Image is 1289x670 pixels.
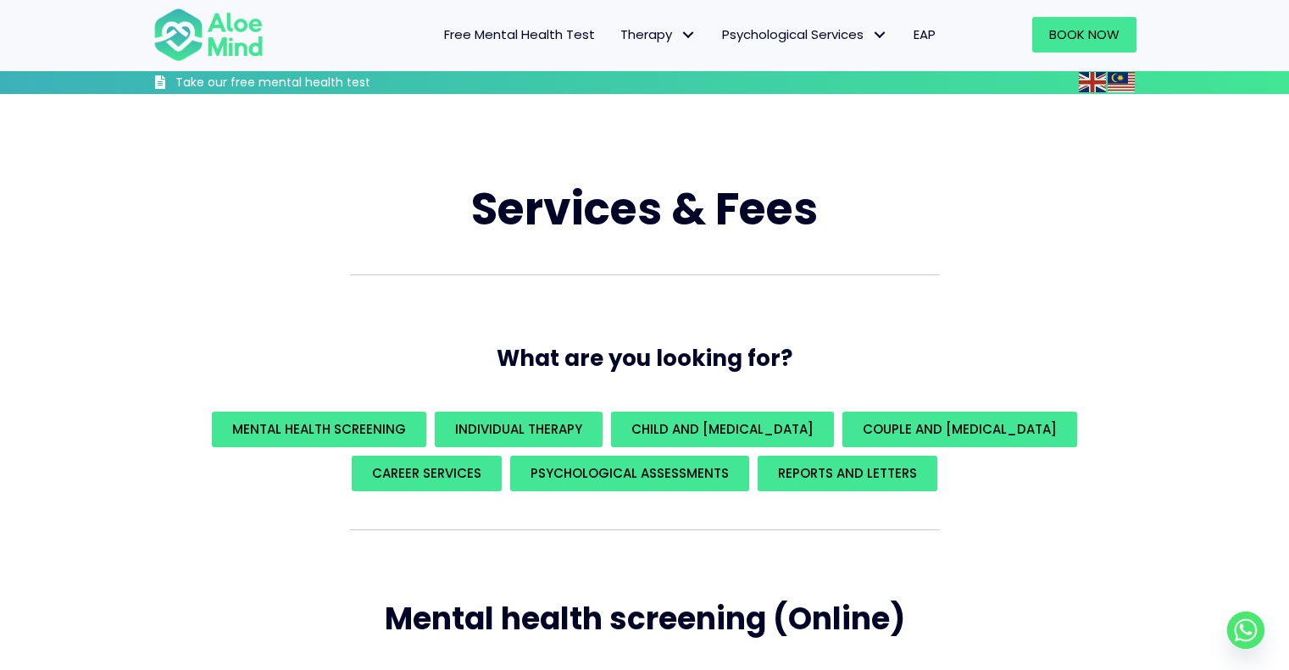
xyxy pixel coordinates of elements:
[175,75,461,91] h3: Take our free mental health test
[510,456,749,491] a: Psychological assessments
[758,456,937,491] a: REPORTS AND LETTERS
[1079,72,1106,92] img: en
[153,407,1136,496] div: What are you looking for?
[863,420,1057,438] span: Couple and [MEDICAL_DATA]
[497,343,792,374] span: What are you looking for?
[352,456,502,491] a: Career Services
[212,412,426,447] a: Mental Health Screening
[901,17,948,53] a: EAP
[435,412,603,447] a: Individual Therapy
[620,25,697,43] span: Therapy
[676,23,701,47] span: Therapy: submenu
[914,25,936,43] span: EAP
[286,17,948,53] nav: Menu
[153,7,264,63] img: Aloe mind Logo
[1108,72,1135,92] img: ms
[372,464,481,482] span: Career Services
[1032,17,1136,53] a: Book Now
[611,412,834,447] a: Child and [MEDICAL_DATA]
[471,178,818,240] span: Services & Fees
[531,464,729,482] span: Psychological assessments
[232,420,406,438] span: Mental Health Screening
[842,412,1077,447] a: Couple and [MEDICAL_DATA]
[385,597,905,640] span: Mental health screening (Online)
[722,25,888,43] span: Psychological Services
[1227,612,1264,649] a: Whatsapp
[608,17,709,53] a: TherapyTherapy: submenu
[1049,25,1120,43] span: Book Now
[444,25,595,43] span: Free Mental Health Test
[778,464,917,482] span: REPORTS AND LETTERS
[709,17,901,53] a: Psychological ServicesPsychological Services: submenu
[153,75,461,94] a: Take our free mental health test
[631,420,814,438] span: Child and [MEDICAL_DATA]
[1108,72,1136,91] a: Malay
[868,23,892,47] span: Psychological Services: submenu
[455,420,582,438] span: Individual Therapy
[1079,72,1108,91] a: English
[431,17,608,53] a: Free Mental Health Test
